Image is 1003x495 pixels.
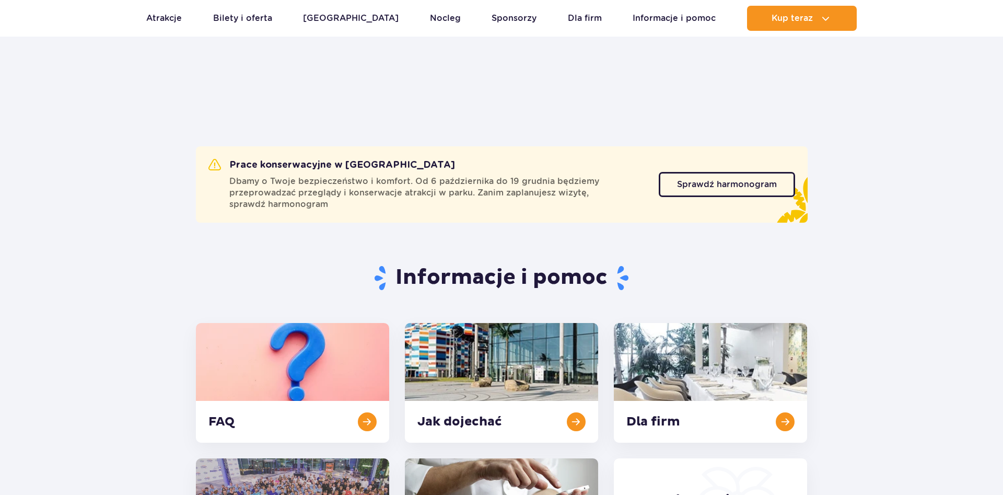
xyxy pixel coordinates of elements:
[229,176,646,210] span: Dbamy o Twoje bezpieczeństwo i komfort. Od 6 października do 19 grudnia będziemy przeprowadzać pr...
[633,6,716,31] a: Informacje i pomoc
[659,172,795,197] a: Sprawdź harmonogram
[677,180,777,189] span: Sprawdź harmonogram
[303,6,399,31] a: [GEOGRAPHIC_DATA]
[772,14,813,23] span: Kup teraz
[568,6,602,31] a: Dla firm
[492,6,537,31] a: Sponsorzy
[146,6,182,31] a: Atrakcje
[196,264,808,292] h1: Informacje i pomoc
[213,6,272,31] a: Bilety i oferta
[430,6,461,31] a: Nocleg
[747,6,857,31] button: Kup teraz
[208,159,455,171] h2: Prace konserwacyjne w [GEOGRAPHIC_DATA]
